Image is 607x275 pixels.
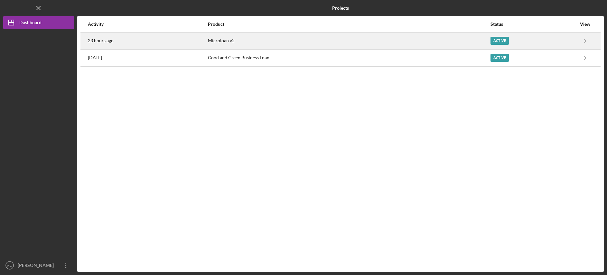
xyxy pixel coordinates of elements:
div: Product [208,22,490,27]
div: View [577,22,593,27]
div: Active [490,54,509,62]
time: 2025-09-05 02:58 [88,38,114,43]
button: RG[PERSON_NAME] [3,259,74,272]
div: Good and Green Business Loan [208,50,490,66]
text: RG [7,264,12,267]
div: Activity [88,22,207,27]
b: Projects [332,5,349,11]
div: [PERSON_NAME] [16,259,58,273]
time: 2025-09-02 22:28 [88,55,102,60]
button: Dashboard [3,16,74,29]
div: Microloan v2 [208,33,490,49]
div: Active [490,37,509,45]
div: Status [490,22,576,27]
div: Dashboard [19,16,42,31]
